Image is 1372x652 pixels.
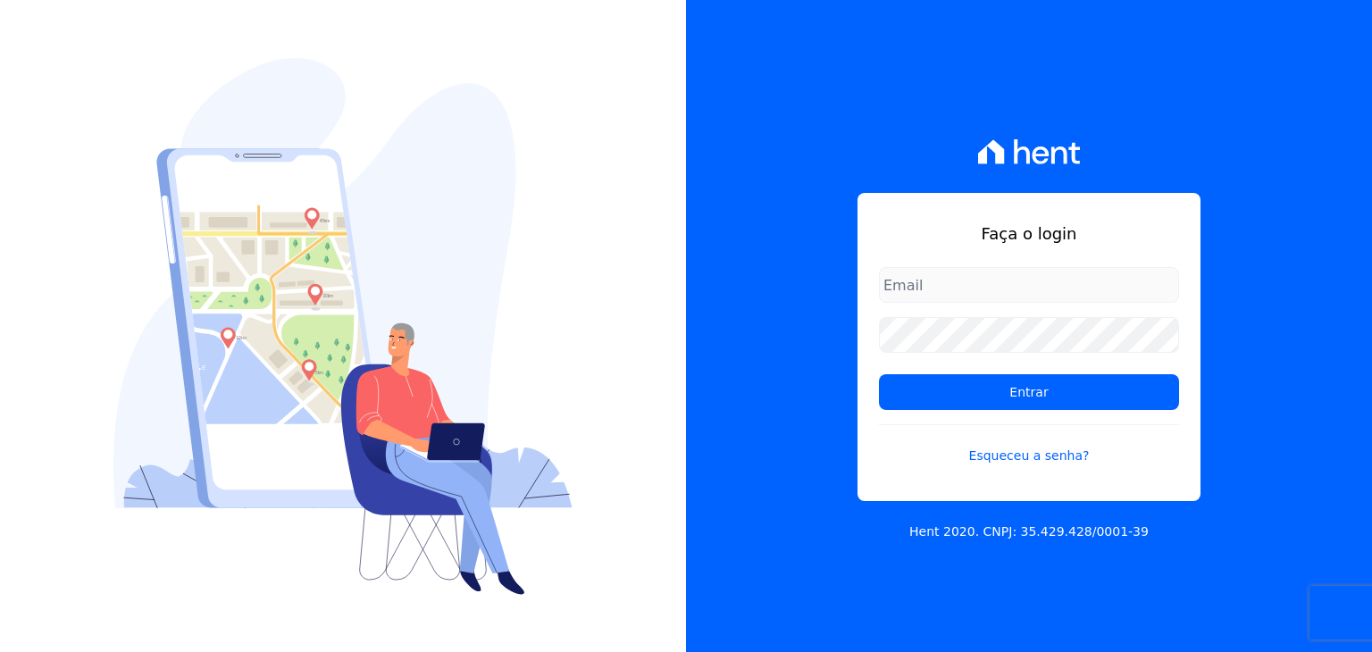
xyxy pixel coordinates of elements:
[879,267,1179,303] input: Email
[113,58,573,595] img: Login
[879,374,1179,410] input: Entrar
[909,522,1149,541] p: Hent 2020. CNPJ: 35.429.428/0001-39
[879,222,1179,246] h1: Faça o login
[879,424,1179,465] a: Esqueceu a senha?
